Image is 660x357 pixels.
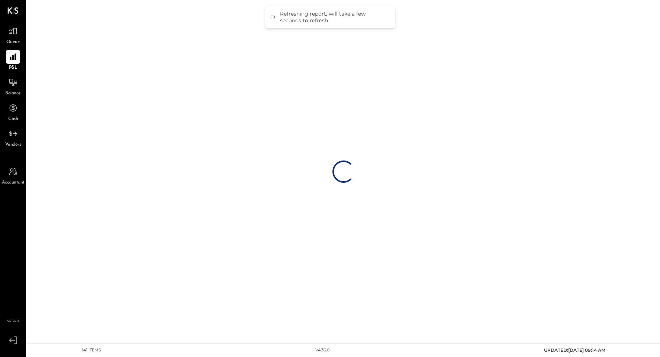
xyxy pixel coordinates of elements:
[0,75,26,97] a: Balance
[0,127,26,148] a: Vendors
[8,116,18,123] span: Cash
[9,65,17,71] span: P&L
[0,165,26,186] a: Accountant
[2,179,25,186] span: Accountant
[6,39,20,46] span: Queue
[5,142,21,148] span: Vendors
[82,347,101,353] div: 141 items
[0,101,26,123] a: Cash
[0,24,26,46] a: Queue
[0,50,26,71] a: P&L
[5,90,21,97] span: Balance
[280,10,388,24] div: Refreshing report, will take a few seconds to refresh
[315,347,329,353] div: v 4.36.0
[544,347,605,353] span: UPDATED: [DATE] 09:14 AM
